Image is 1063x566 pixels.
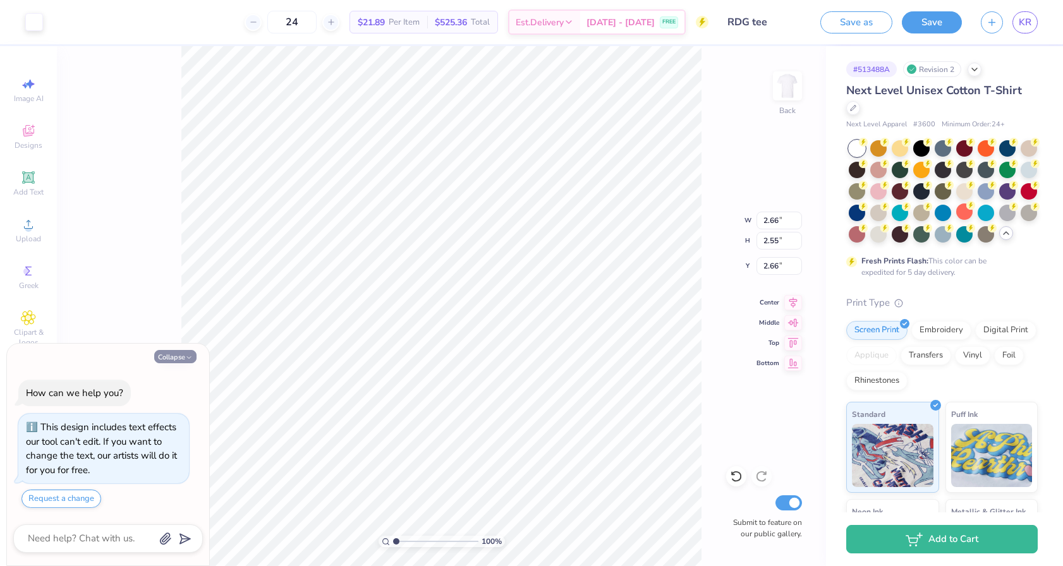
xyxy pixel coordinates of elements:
[14,93,44,104] span: Image AI
[482,536,502,547] span: 100 %
[951,424,1033,487] img: Puff Ink
[955,346,990,365] div: Vinyl
[19,280,39,291] span: Greek
[471,16,490,29] span: Total
[267,11,317,33] input: – –
[846,525,1038,553] button: Add to Cart
[951,505,1026,518] span: Metallic & Glitter Ink
[756,318,779,327] span: Middle
[21,490,101,508] button: Request a change
[942,119,1005,130] span: Minimum Order: 24 +
[846,83,1022,98] span: Next Level Unisex Cotton T-Shirt
[861,256,928,266] strong: Fresh Prints Flash:
[779,105,796,116] div: Back
[911,321,971,340] div: Embroidery
[726,517,802,539] label: Submit to feature on our public gallery.
[861,255,1017,278] div: This color can be expedited for 5 day delivery.
[846,346,897,365] div: Applique
[718,9,811,35] input: Untitled Design
[26,387,123,399] div: How can we help you?
[358,16,385,29] span: $21.89
[516,16,564,29] span: Est. Delivery
[586,16,655,29] span: [DATE] - [DATE]
[852,505,883,518] span: Neon Ink
[846,296,1038,310] div: Print Type
[15,140,42,150] span: Designs
[662,18,676,27] span: FREE
[852,407,885,421] span: Standard
[846,119,907,130] span: Next Level Apparel
[913,119,935,130] span: # 3600
[26,421,177,476] div: This design includes text effects our tool can't edit. If you want to change the text, our artist...
[903,61,961,77] div: Revision 2
[13,187,44,197] span: Add Text
[154,350,197,363] button: Collapse
[756,339,779,347] span: Top
[1012,11,1038,33] a: KR
[389,16,420,29] span: Per Item
[820,11,892,33] button: Save as
[951,407,978,421] span: Puff Ink
[994,346,1024,365] div: Foil
[901,346,951,365] div: Transfers
[846,321,908,340] div: Screen Print
[16,234,41,244] span: Upload
[902,11,962,33] button: Save
[756,298,779,307] span: Center
[846,61,897,77] div: # 513488A
[1019,15,1031,30] span: KR
[435,16,467,29] span: $525.36
[975,321,1036,340] div: Digital Print
[6,327,51,347] span: Clipart & logos
[852,424,933,487] img: Standard
[756,359,779,368] span: Bottom
[775,73,800,99] img: Back
[846,371,908,390] div: Rhinestones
